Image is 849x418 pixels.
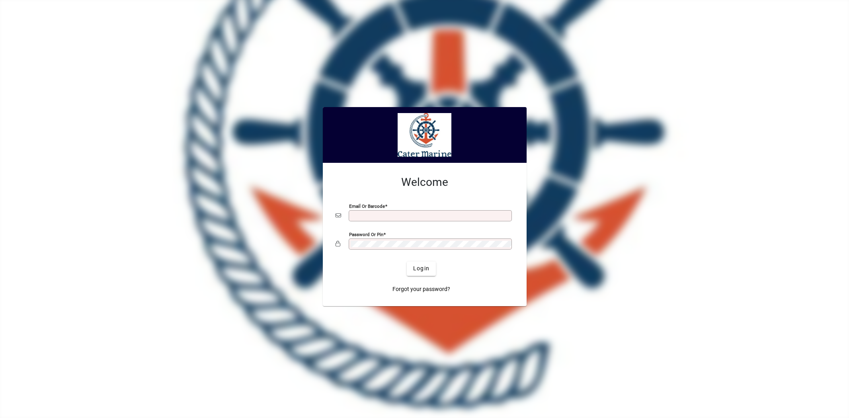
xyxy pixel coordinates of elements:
[389,282,453,297] a: Forgot your password?
[349,203,385,209] mat-label: Email or Barcode
[413,264,429,273] span: Login
[407,262,436,276] button: Login
[349,231,383,237] mat-label: Password or Pin
[336,176,514,189] h2: Welcome
[392,285,450,293] span: Forgot your password?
